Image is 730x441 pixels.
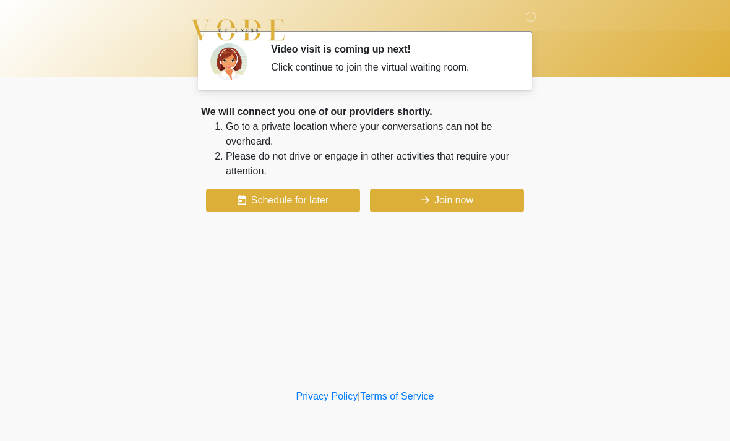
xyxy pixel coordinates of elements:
a: Terms of Service [360,391,434,401]
img: Agent Avatar [210,43,247,80]
button: Join now [370,189,524,212]
img: Vode Wellness Logo [189,9,288,49]
a: | [358,391,360,401]
div: Click continue to join the virtual waiting room. [271,60,510,75]
li: Please do not drive or engage in other activities that require your attention. [226,149,529,179]
div: We will connect you one of our providers shortly. [201,105,529,119]
a: Privacy Policy [296,391,358,401]
button: Schedule for later [206,189,360,212]
li: Go to a private location where your conversations can not be overheard. [226,119,529,149]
